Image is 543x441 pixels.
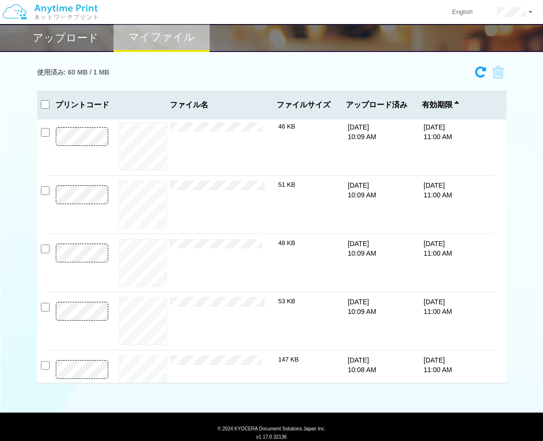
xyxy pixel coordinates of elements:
[217,425,326,431] span: © 2024 KYOCERA Document Solutions Japan Inc.
[128,31,195,43] h2: マイファイル
[424,181,460,200] p: [DATE] 11:00 AM
[424,355,460,375] p: [DATE] 11:00 AM
[278,298,295,305] span: 53 KB
[348,181,384,200] p: [DATE] 10:09 AM
[278,123,295,130] span: 46 KB
[348,122,384,142] p: [DATE] 10:09 AM
[278,181,295,188] span: 51 KB
[424,239,460,258] p: [DATE] 11:00 AM
[37,69,110,76] h3: 使用済み: 60 MB / 1 MB
[422,101,459,109] span: 有効期限
[348,355,384,375] p: [DATE] 10:08 AM
[170,101,273,109] span: ファイル名
[424,122,460,142] p: [DATE] 11:00 AM
[278,356,299,363] span: 147 KB
[424,297,460,316] p: [DATE] 11:00 AM
[49,101,116,109] h3: プリントコード
[278,239,295,246] span: 48 KB
[256,434,287,440] span: v1.17.0.32136
[277,101,331,109] span: ファイルサイズ
[33,32,99,44] h2: アップロード
[348,239,384,258] p: [DATE] 10:09 AM
[348,297,384,316] p: [DATE] 10:09 AM
[346,101,407,109] span: アップロード済み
